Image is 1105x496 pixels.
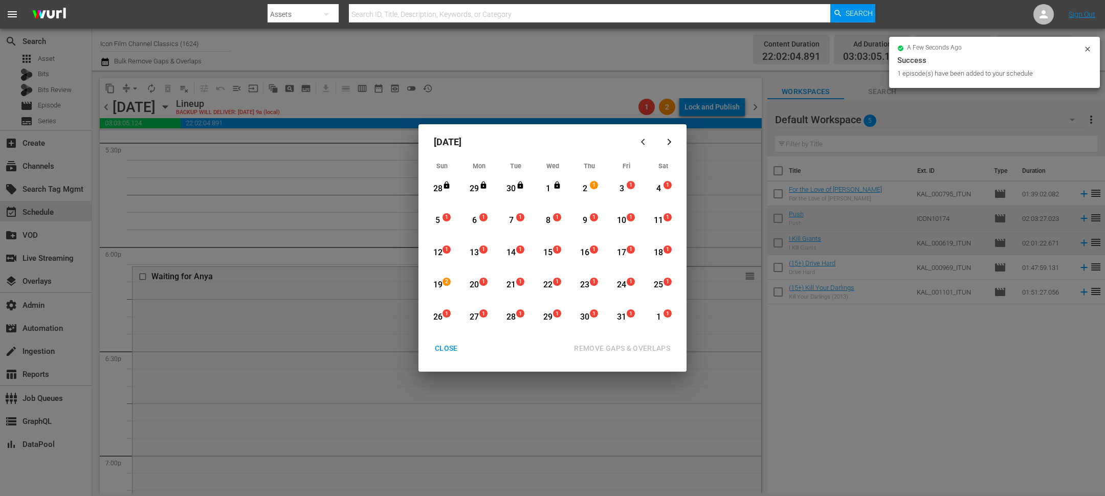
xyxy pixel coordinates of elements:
span: 1 [627,245,634,254]
div: 24 [615,279,628,291]
span: Thu [584,162,595,170]
span: Mon [473,162,485,170]
span: Wed [546,162,559,170]
div: 4 [652,183,665,195]
span: 1 [627,278,634,286]
div: 7 [505,215,518,227]
span: 1 [517,310,524,318]
div: 9 [579,215,591,227]
span: 1 [443,310,450,318]
div: 28 [505,311,518,323]
div: 22 [542,279,555,291]
span: 1 [480,278,487,286]
span: 1 [664,310,671,318]
span: 1 [664,181,671,189]
span: 1 [554,213,561,221]
div: 20 [468,279,481,291]
span: Search [846,4,873,22]
div: 14 [505,247,518,259]
span: 1 [443,245,450,254]
span: 1 [627,181,634,189]
div: 13 [468,247,481,259]
div: 25 [652,279,665,291]
span: a few seconds ago [907,44,962,52]
span: Sat [658,162,668,170]
div: [DATE] [424,129,632,154]
div: 31 [615,311,628,323]
a: Sign Out [1069,10,1095,18]
div: 21 [505,279,518,291]
span: menu [6,8,18,20]
div: 8 [542,215,555,227]
div: 2 [579,183,591,195]
div: 12 [431,247,444,259]
div: 1 [542,183,555,195]
span: 1 [664,213,671,221]
span: 1 [590,181,598,189]
div: 10 [615,215,628,227]
span: 1 [517,245,524,254]
span: 1 [554,245,561,254]
div: 19 [431,279,444,291]
span: 1 [664,245,671,254]
div: 1 episode(s) have been added to your schedule [897,69,1081,79]
div: 30 [579,311,591,323]
div: 1 [652,311,665,323]
span: 1 [664,278,671,286]
span: 1 [627,213,634,221]
div: 15 [542,247,555,259]
span: 2 [443,278,450,286]
span: 1 [554,278,561,286]
div: 29 [542,311,555,323]
span: 1 [627,310,634,318]
div: 5 [431,215,444,227]
span: 1 [517,278,524,286]
div: 16 [579,247,591,259]
span: 1 [480,310,487,318]
span: Tue [510,162,521,170]
span: Sun [436,162,448,170]
div: 6 [468,215,481,227]
span: 1 [590,278,598,286]
span: 1 [480,213,487,221]
div: 29 [468,183,481,195]
span: 1 [590,245,598,254]
button: CLOSE [423,339,470,358]
div: 27 [468,311,481,323]
span: 1 [590,213,598,221]
div: CLOSE [427,342,466,355]
div: 28 [431,183,444,195]
div: 30 [505,183,518,195]
span: Fri [623,162,630,170]
span: 1 [443,213,450,221]
div: 18 [652,247,665,259]
span: 1 [480,245,487,254]
span: 1 [517,213,524,221]
div: 23 [579,279,591,291]
div: 3 [615,183,628,195]
div: 11 [652,215,665,227]
span: 1 [590,310,598,318]
div: Success [897,54,1092,66]
div: Month View [424,159,681,334]
div: 17 [615,247,628,259]
span: 1 [554,310,561,318]
div: 26 [431,311,444,323]
img: ans4CAIJ8jUAAAAAAAAAAAAAAAAAAAAAAAAgQb4GAAAAAAAAAAAAAAAAAAAAAAAAJMjXAAAAAAAAAAAAAAAAAAAAAAAAgAT5G... [25,3,74,27]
